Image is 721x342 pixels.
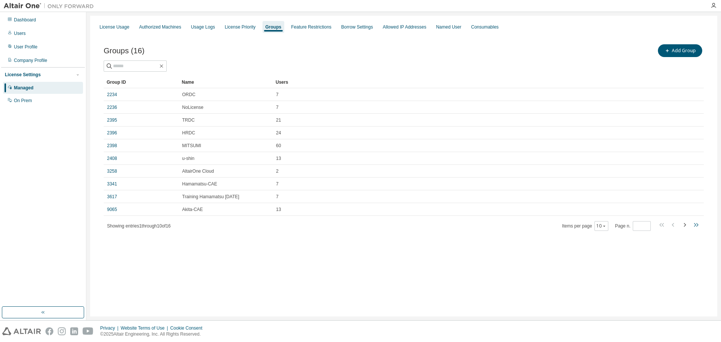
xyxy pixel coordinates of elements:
[14,17,36,23] div: Dashboard
[265,24,282,30] div: Groups
[182,92,195,98] span: ORDC
[170,325,207,331] div: Cookie Consent
[383,24,426,30] div: Allowed IP Addresses
[45,327,53,335] img: facebook.svg
[276,76,683,88] div: Users
[276,194,279,200] span: 7
[182,206,203,212] span: Akita-CAE
[276,168,279,174] span: 2
[182,76,270,88] div: Name
[276,104,279,110] span: 7
[182,168,214,174] span: AltairOne Cloud
[107,117,117,123] a: 2395
[14,98,32,104] div: On Prem
[276,117,281,123] span: 21
[14,44,38,50] div: User Profile
[615,221,651,231] span: Page n.
[658,44,702,57] button: Add Group
[182,194,239,200] span: Training Hamamatsu [DATE]
[276,206,281,212] span: 13
[4,2,98,10] img: Altair One
[139,24,181,30] div: Authorized Machines
[276,155,281,161] span: 13
[182,143,201,149] span: MITSUMI
[58,327,66,335] img: instagram.svg
[107,168,117,174] a: 3258
[182,181,217,187] span: Hamamatsu-CAE
[107,206,117,212] a: 9065
[471,24,499,30] div: Consumables
[107,143,117,149] a: 2398
[121,325,170,331] div: Website Terms of Use
[14,85,33,91] div: Managed
[104,47,145,55] span: Groups (16)
[100,24,129,30] div: License Usage
[596,223,606,229] button: 10
[182,155,195,161] span: u-shin
[107,76,176,88] div: Group ID
[2,327,41,335] img: altair_logo.svg
[436,24,461,30] div: Named User
[276,92,279,98] span: 7
[100,331,207,337] p: © 2025 Altair Engineering, Inc. All Rights Reserved.
[107,155,117,161] a: 2408
[276,130,281,136] span: 24
[70,327,78,335] img: linkedin.svg
[14,30,26,36] div: Users
[107,130,117,136] a: 2396
[291,24,331,30] div: Feature Restrictions
[14,57,47,63] div: Company Profile
[5,72,41,78] div: License Settings
[182,130,195,136] span: HRDC
[107,194,117,200] a: 3617
[562,221,608,231] span: Items per page
[107,92,117,98] a: 2234
[100,325,121,331] div: Privacy
[107,223,171,229] span: Showing entries 1 through 10 of 16
[107,181,117,187] a: 3341
[182,104,204,110] span: NoLicense
[182,117,195,123] span: TRDC
[225,24,256,30] div: License Priority
[107,104,117,110] a: 2236
[191,24,215,30] div: Usage Logs
[341,24,373,30] div: Borrow Settings
[83,327,94,335] img: youtube.svg
[276,181,279,187] span: 7
[276,143,281,149] span: 60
